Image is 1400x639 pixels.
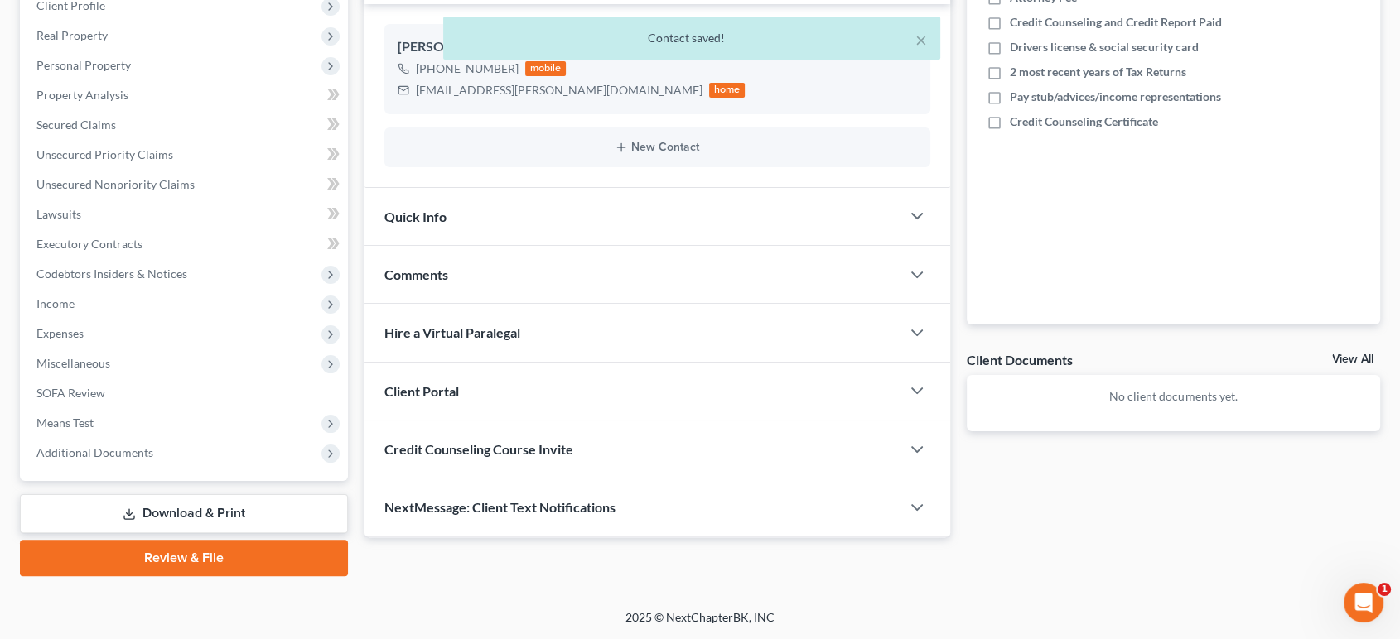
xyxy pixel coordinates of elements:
[384,441,573,457] span: Credit Counseling Course Invite
[709,83,746,98] div: home
[1010,89,1221,105] span: Pay stub/advices/income representations
[384,209,447,224] span: Quick Info
[23,378,348,408] a: SOFA Review
[398,141,917,154] button: New Contact
[36,416,94,430] span: Means Test
[23,229,348,259] a: Executory Contracts
[23,199,348,229] a: Lawsuits
[36,296,75,310] span: Income
[36,445,153,459] span: Additional Documents
[915,30,927,50] button: ×
[384,267,448,282] span: Comments
[1010,113,1158,130] span: Credit Counseling Certificate
[1344,583,1383,622] iframe: Intercom live chat
[23,140,348,170] a: Unsecured Priority Claims
[23,170,348,199] a: Unsecured Nonpriority Claims
[1010,64,1186,80] span: 2 most recent years of Tax Returns
[36,356,110,370] span: Miscellaneous
[1010,14,1222,31] span: Credit Counseling and Credit Report Paid
[384,499,616,515] span: NextMessage: Client Text Notifications
[36,118,116,132] span: Secured Claims
[20,494,348,533] a: Download & Print
[36,147,173,161] span: Unsecured Priority Claims
[1332,353,1373,365] a: View All
[20,540,348,576] a: Review & File
[384,383,459,399] span: Client Portal
[23,80,348,110] a: Property Analysis
[36,237,142,251] span: Executory Contracts
[967,351,1073,368] div: Client Documents
[416,82,702,98] div: [EMAIL_ADDRESS][PERSON_NAME][DOMAIN_NAME]
[36,207,81,221] span: Lawsuits
[36,58,131,72] span: Personal Property
[23,110,348,140] a: Secured Claims
[384,324,520,340] span: Hire a Virtual Paralegal
[228,609,1172,639] div: 2025 © NextChapterBK, INC
[36,267,187,281] span: Codebtors Insiders & Notices
[36,88,128,102] span: Property Analysis
[36,386,105,400] span: SOFA Review
[1378,583,1391,596] span: 1
[456,30,927,46] div: Contact saved!
[525,61,567,76] div: mobile
[36,177,195,191] span: Unsecured Nonpriority Claims
[980,388,1367,405] p: No client documents yet.
[36,326,84,340] span: Expenses
[416,60,519,77] div: [PHONE_NUMBER]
